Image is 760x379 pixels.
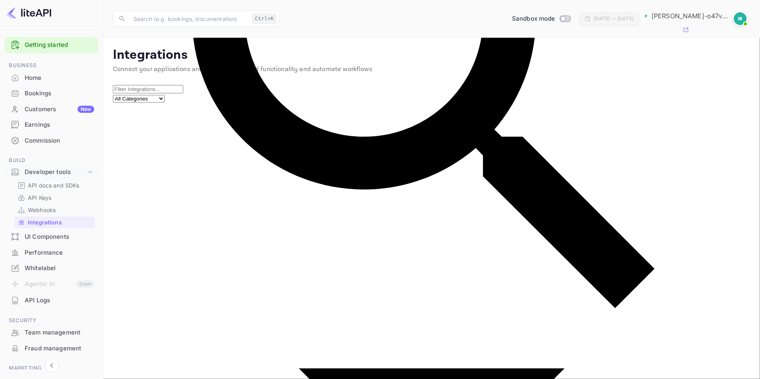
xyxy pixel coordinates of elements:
[5,117,98,132] a: Earnings
[512,14,555,23] span: Sandbox mode
[25,105,94,114] div: Customers
[25,296,94,305] div: API Logs
[14,192,95,203] div: API Keys
[6,6,51,19] img: LiteAPI logo
[25,328,94,337] div: Team management
[5,325,98,340] div: Team management
[28,181,79,189] p: API docs and SDKs
[5,70,98,85] a: Home
[5,61,98,70] span: Business
[25,89,94,98] div: Bookings
[45,358,59,373] button: Collapse navigation
[25,73,94,83] div: Home
[5,325,98,340] a: Team management
[5,229,98,245] div: UI Components
[5,229,98,244] a: UI Components
[5,165,98,179] div: Developer tools
[25,41,94,50] a: Getting started
[5,133,98,149] div: Commission
[25,136,94,145] div: Commission
[17,206,92,214] a: Webhooks
[78,106,94,113] div: New
[5,102,98,116] a: CustomersNew
[17,181,92,189] a: API docs and SDKs
[25,120,94,130] div: Earnings
[5,341,98,356] a: Fraud management
[25,232,94,242] div: UI Components
[5,316,98,325] span: Security
[651,11,728,21] p: [PERSON_NAME]-o47v...
[17,193,92,202] a: API Keys
[5,102,98,117] div: CustomersNew
[252,14,277,24] div: Ctrl+K
[28,206,56,214] p: Webhooks
[113,85,183,93] input: Filter Integrations...
[28,193,51,202] p: API Keys
[17,218,92,226] a: Integrations
[25,168,86,177] div: Developer tools
[5,261,98,275] a: Whitelabel
[5,37,98,53] div: Getting started
[25,248,94,257] div: Performance
[734,12,746,25] img: Ishita Srivastava
[14,217,95,228] div: Integrations
[594,15,634,22] div: [DATE] — [DATE]
[5,117,98,133] div: Earnings
[5,341,98,356] div: Fraud management
[14,204,95,216] div: Webhooks
[5,156,98,165] span: Build
[5,261,98,276] div: Whitelabel
[509,14,574,23] div: Switch to Production mode
[5,293,98,307] a: API Logs
[25,344,94,353] div: Fraud management
[5,364,98,373] span: Marketing
[5,245,98,261] div: Performance
[14,180,95,191] div: API docs and SDKs
[5,70,98,86] div: Home
[28,218,62,226] p: Integrations
[5,86,98,101] a: Bookings
[5,133,98,148] a: Commission
[5,245,98,260] a: Performance
[25,264,94,273] div: Whitelabel
[129,11,249,27] input: Search (e.g. bookings, documentation)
